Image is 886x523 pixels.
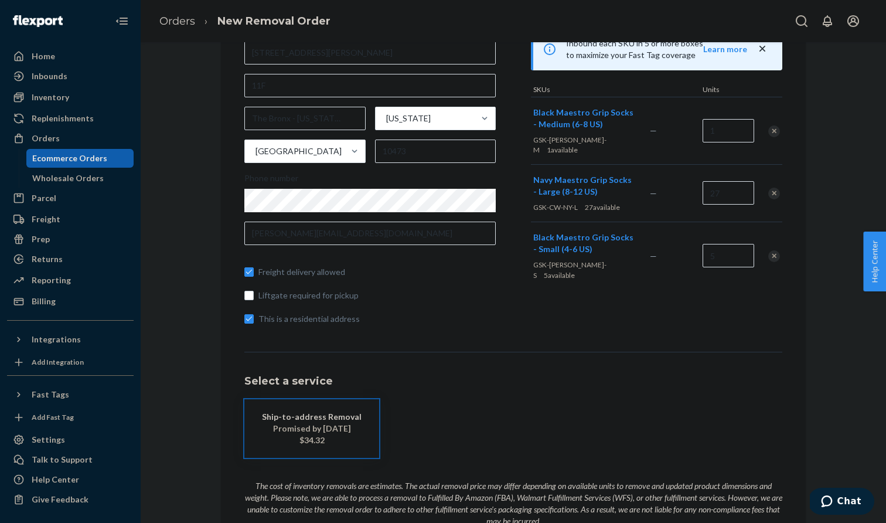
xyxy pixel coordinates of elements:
[32,172,104,184] div: Wholesale Orders
[244,376,782,388] h1: Select a service
[7,230,134,249] a: Prep
[756,43,768,55] button: close
[7,109,134,128] a: Replenishments
[7,354,134,371] a: Add Integration
[32,50,55,62] div: Home
[531,84,700,97] div: SKUs
[258,290,496,301] span: Liftgate required for pickup
[244,267,254,277] input: Freight delivery allowed
[217,15,330,28] a: New Removal Order
[32,296,56,307] div: Billing
[7,129,134,148] a: Orders
[650,188,657,198] span: —
[531,28,782,70] div: Inbound each SKU in 5 or more boxes to maximize your Fast Tag coverage
[13,15,63,27] img: Flexport logo
[32,233,50,245] div: Prep
[7,88,134,107] a: Inventory
[7,330,134,349] button: Integrations
[258,313,496,325] span: This is a residential address
[533,175,632,196] span: Navy Maestro Grip Socks - Large (8-12 US)
[32,274,71,286] div: Reporting
[533,107,636,130] button: Black Maestro Grip Socks - Medium (6-8 US)
[703,181,754,205] input: Quantity
[533,107,633,129] span: Black Maestro Grip Socks - Medium (6-8 US)
[703,43,747,55] button: Learn more
[32,152,107,164] div: Ecommerce Orders
[244,74,496,97] input: Street Address 2 (Optional)
[32,213,60,225] div: Freight
[7,189,134,208] a: Parcel
[258,266,496,278] span: Freight delivery allowed
[375,140,496,163] input: ZIP Code
[7,385,134,404] button: Fast Tags
[7,490,134,509] button: Give Feedback
[159,15,195,28] a: Orders
[32,253,63,265] div: Returns
[7,430,134,449] a: Settings
[244,172,298,189] span: Phone number
[533,135,606,154] span: GSK-[PERSON_NAME]-M
[32,334,81,345] div: Integrations
[32,91,69,103] div: Inventory
[244,222,496,245] input: Email (Required)
[32,389,69,400] div: Fast Tags
[7,250,134,269] a: Returns
[544,271,575,280] span: 5 available
[32,113,94,124] div: Replenishments
[533,260,606,279] span: GSK-[PERSON_NAME]-S
[32,474,79,485] div: Help Center
[700,84,753,97] div: Units
[385,113,386,124] input: [US_STATE]
[547,145,578,154] span: 1 available
[262,434,362,446] div: $34.32
[585,203,620,212] span: 27 available
[7,271,134,290] a: Reporting
[7,292,134,311] a: Billing
[650,125,657,135] span: —
[32,133,60,144] div: Orders
[7,409,134,426] a: Add Fast Tag
[32,192,56,204] div: Parcel
[533,174,636,198] button: Navy Maestro Grip Socks - Large (8-12 US)
[533,203,578,212] span: GSK-CW-NY-L
[386,113,431,124] div: [US_STATE]
[768,188,780,199] div: Remove Item
[768,250,780,262] div: Remove Item
[26,169,134,188] a: Wholesale Orders
[7,67,134,86] a: Inbounds
[703,244,754,267] input: Quantity
[254,145,255,157] input: [GEOGRAPHIC_DATA]
[32,494,88,505] div: Give Feedback
[863,232,886,291] button: Help Center
[7,470,134,489] a: Help Center
[32,357,84,367] div: Add Integration
[810,488,874,517] iframe: Opens a widget where you can chat to one of our agents
[244,41,496,64] input: Street Address
[244,399,379,458] button: Ship-to-address RemovalPromised by [DATE]$34.32
[26,149,134,168] a: Ecommerce Orders
[7,47,134,66] a: Home
[244,291,254,300] input: Liftgate required for pickup
[255,145,342,157] div: [GEOGRAPHIC_DATA]
[7,210,134,229] a: Freight
[768,125,780,137] div: Remove Item
[32,412,74,422] div: Add Fast Tag
[150,4,340,39] ol: breadcrumbs
[533,232,636,255] button: Black Maestro Grip Socks - Small (4-6 US)
[32,434,65,446] div: Settings
[841,9,865,33] button: Open account menu
[244,107,366,130] input: City
[650,251,657,261] span: —
[32,454,93,466] div: Talk to Support
[816,9,839,33] button: Open notifications
[110,9,134,33] button: Close Navigation
[244,314,254,324] input: This is a residential address
[703,119,754,142] input: Quantity
[790,9,813,33] button: Open Search Box
[262,423,362,434] div: Promised by [DATE]
[7,450,134,469] button: Talk to Support
[533,232,633,254] span: Black Maestro Grip Socks - Small (4-6 US)
[32,70,67,82] div: Inbounds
